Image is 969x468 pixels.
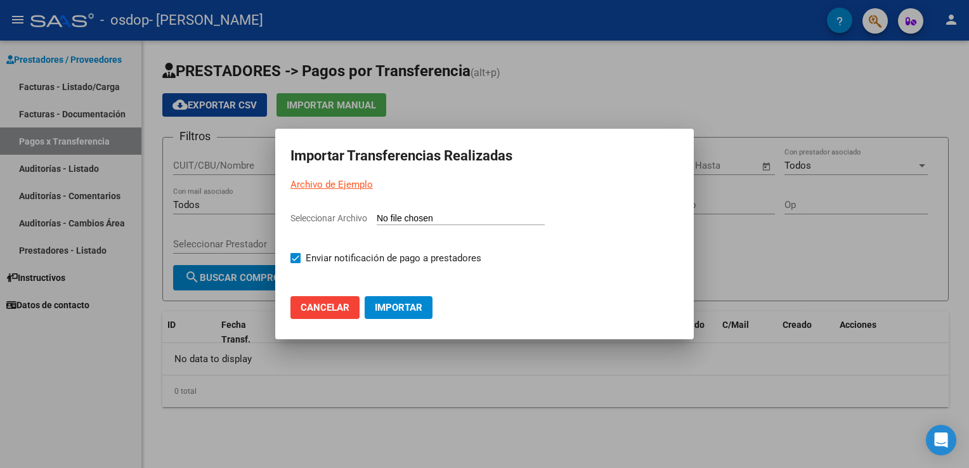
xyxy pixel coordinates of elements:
h2: Importar Transferencias Realizadas [290,144,679,168]
button: Cancelar [290,296,360,319]
a: Archivo de Ejemplo [290,179,373,190]
span: Cancelar [301,302,349,313]
button: Importar [365,296,432,319]
span: Enviar notificación de pago a prestadores [306,250,481,266]
span: Importar [375,302,422,313]
div: Open Intercom Messenger [926,425,956,455]
span: Seleccionar Archivo [290,213,367,223]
